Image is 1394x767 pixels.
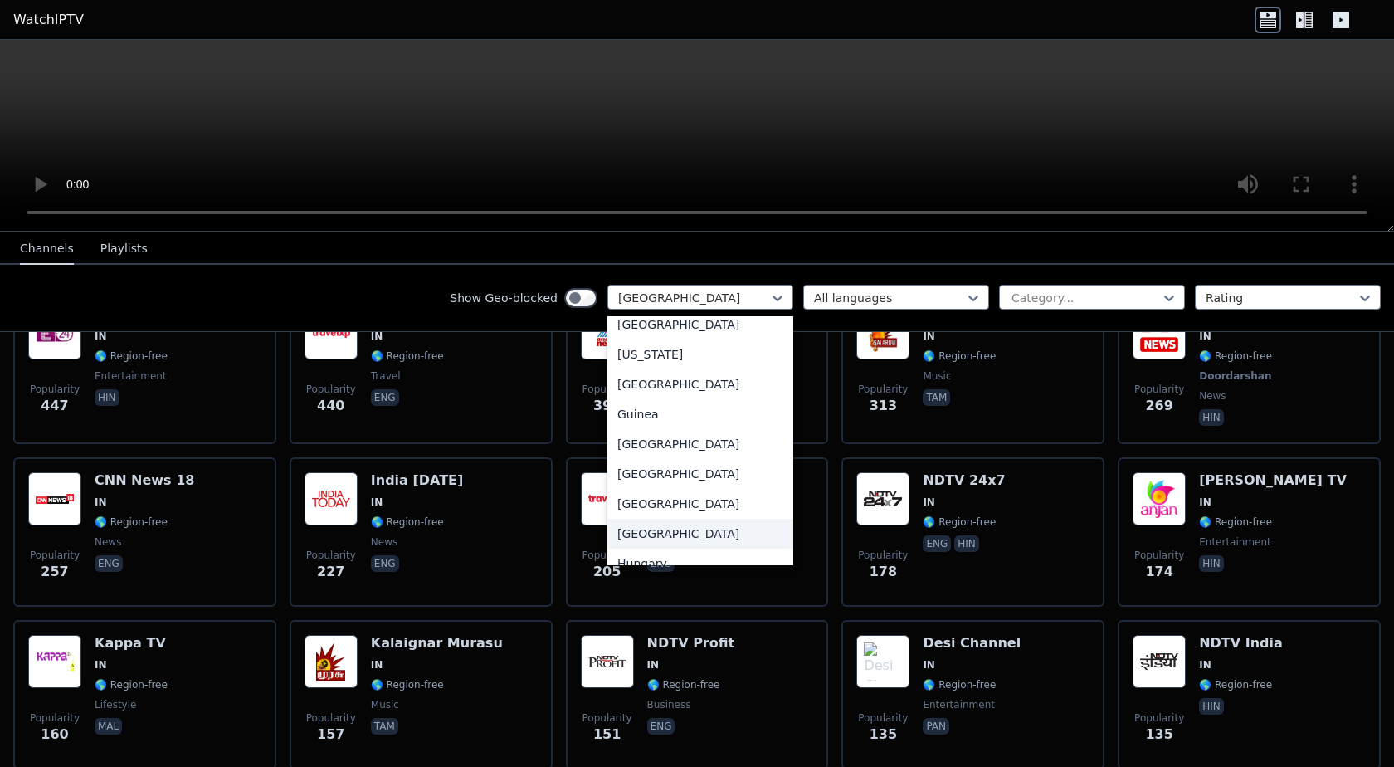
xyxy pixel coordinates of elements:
span: Popularity [306,711,356,725]
span: 135 [870,725,897,745]
span: Popularity [858,549,908,562]
img: NDTV India [1133,635,1186,688]
span: 🌎 Region-free [1199,349,1272,363]
span: Popularity [582,711,632,725]
span: Doordarshan [1199,369,1271,383]
span: 🌎 Region-free [647,678,720,691]
div: [GEOGRAPHIC_DATA] [607,519,793,549]
span: IN [923,330,935,343]
span: 205 [593,562,621,582]
p: eng [371,555,399,572]
span: 🌎 Region-free [95,678,168,691]
span: Popularity [858,383,908,396]
span: IN [371,330,383,343]
p: hin [954,535,979,552]
div: [GEOGRAPHIC_DATA] [607,310,793,340]
span: Popularity [306,549,356,562]
span: 🌎 Region-free [371,678,444,691]
span: 135 [1145,725,1172,745]
span: IN [1199,658,1211,672]
span: 🌎 Region-free [1199,678,1272,691]
span: 392 [593,396,621,416]
span: 440 [317,396,344,416]
div: [GEOGRAPHIC_DATA] [607,429,793,459]
span: news [95,535,121,549]
span: IN [1199,496,1211,509]
span: IN [923,496,935,509]
span: Popularity [306,383,356,396]
img: NDTV 24x7 [856,472,909,525]
h6: Kalaignar Murasu [371,635,503,652]
span: IN [95,496,107,509]
span: 313 [870,396,897,416]
img: Anjan TV [1133,472,1186,525]
a: WatchIPTV [13,10,84,30]
img: DD News [1133,306,1186,359]
div: [GEOGRAPHIC_DATA] [607,489,793,519]
img: India Today [305,472,358,525]
h6: NDTV India [1199,635,1283,652]
span: Popularity [1134,383,1184,396]
div: Hungary [607,549,793,579]
span: lifestyle [95,698,136,711]
span: IN [95,658,107,672]
span: IN [923,658,935,672]
span: 🌎 Region-free [95,515,168,529]
p: hin [95,389,119,406]
span: Popularity [582,383,632,396]
span: 🌎 Region-free [371,515,444,529]
img: Travelxp [581,472,634,525]
span: 227 [317,562,344,582]
p: mal [95,718,122,735]
img: E 24 [28,306,81,359]
p: tam [371,718,398,735]
span: 257 [41,562,68,582]
button: Channels [20,233,74,265]
span: travel [371,369,401,383]
span: 157 [317,725,344,745]
span: 🌎 Region-free [923,678,996,691]
span: 447 [41,396,68,416]
span: 160 [41,725,68,745]
div: [US_STATE] [607,340,793,369]
span: news [1199,389,1226,403]
p: eng [923,535,951,552]
span: Popularity [1134,549,1184,562]
span: IN [371,658,383,672]
p: pan [923,718,949,735]
div: [GEOGRAPHIC_DATA] [607,369,793,399]
h6: Desi Channel [923,635,1021,652]
span: entertainment [1199,535,1271,549]
span: Popularity [858,711,908,725]
span: 178 [870,562,897,582]
span: Popularity [30,549,80,562]
span: entertainment [95,369,167,383]
span: news [371,535,397,549]
span: Popularity [30,711,80,725]
img: CNN News 18 [28,472,81,525]
span: business [647,698,691,711]
div: Guinea [607,399,793,429]
span: music [923,369,951,383]
span: 🌎 Region-free [1199,515,1272,529]
span: 🌎 Region-free [923,515,996,529]
div: [GEOGRAPHIC_DATA] [607,459,793,489]
img: Travelxp [305,306,358,359]
span: 174 [1145,562,1172,582]
p: hin [1199,409,1224,426]
span: Popularity [582,549,632,562]
span: 🌎 Region-free [371,349,444,363]
h6: India [DATE] [371,472,464,489]
img: NDTV Profit [581,635,634,688]
h6: NDTV Profit [647,635,735,652]
p: eng [95,555,123,572]
span: Popularity [30,383,80,396]
p: eng [647,718,675,735]
span: 269 [1145,396,1172,416]
span: entertainment [923,698,995,711]
img: Isai Aruvi [856,306,909,359]
span: IN [1199,330,1211,343]
h6: CNN News 18 [95,472,194,489]
span: IN [371,496,383,509]
img: Kalaignar Murasu [305,635,358,688]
